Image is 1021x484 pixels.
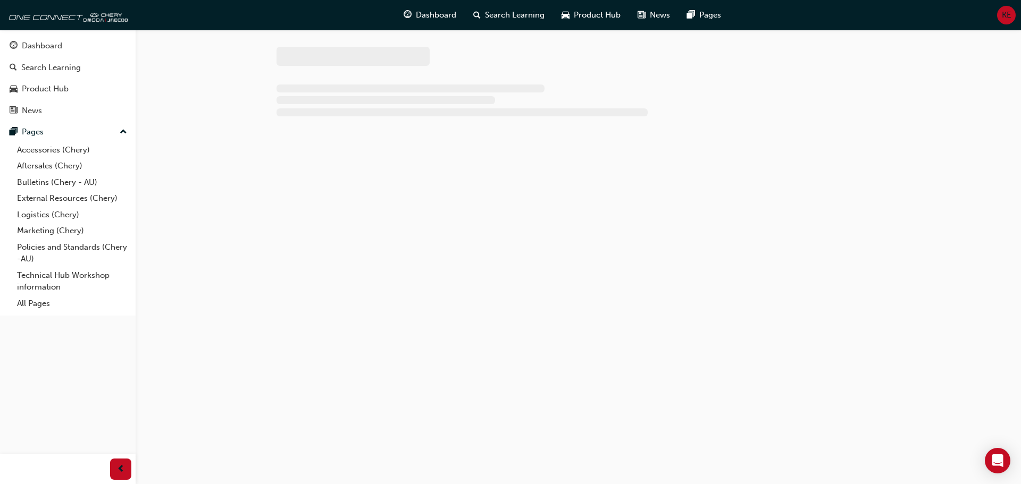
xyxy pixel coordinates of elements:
[13,158,131,174] a: Aftersales (Chery)
[13,223,131,239] a: Marketing (Chery)
[22,83,69,95] div: Product Hub
[22,105,42,117] div: News
[22,126,44,138] div: Pages
[562,9,570,22] span: car-icon
[687,9,695,22] span: pages-icon
[473,9,481,22] span: search-icon
[4,101,131,121] a: News
[4,122,131,142] button: Pages
[13,190,131,207] a: External Resources (Chery)
[416,9,456,21] span: Dashboard
[10,106,18,116] span: news-icon
[117,463,125,476] span: prev-icon
[10,41,18,51] span: guage-icon
[120,125,127,139] span: up-icon
[699,9,721,21] span: Pages
[13,142,131,158] a: Accessories (Chery)
[679,4,730,26] a: pages-iconPages
[13,239,131,267] a: Policies and Standards (Chery -AU)
[5,4,128,26] img: oneconnect
[10,63,17,73] span: search-icon
[553,4,629,26] a: car-iconProduct Hub
[404,9,412,22] span: guage-icon
[985,448,1010,473] div: Open Intercom Messenger
[4,58,131,78] a: Search Learning
[997,6,1016,24] button: KE
[650,9,670,21] span: News
[21,62,81,74] div: Search Learning
[629,4,679,26] a: news-iconNews
[1002,9,1011,21] span: KE
[574,9,621,21] span: Product Hub
[13,207,131,223] a: Logistics (Chery)
[4,36,131,56] a: Dashboard
[4,79,131,99] a: Product Hub
[485,9,545,21] span: Search Learning
[22,40,62,52] div: Dashboard
[13,267,131,295] a: Technical Hub Workshop information
[10,84,18,94] span: car-icon
[465,4,553,26] a: search-iconSearch Learning
[10,128,18,137] span: pages-icon
[638,9,646,22] span: news-icon
[395,4,465,26] a: guage-iconDashboard
[4,34,131,122] button: DashboardSearch LearningProduct HubNews
[13,295,131,312] a: All Pages
[13,174,131,191] a: Bulletins (Chery - AU)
